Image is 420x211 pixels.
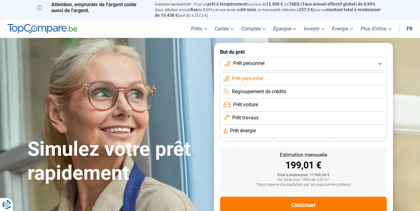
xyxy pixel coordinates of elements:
span: 12.500 € [266,2,283,7]
span: Regroupement de crédits [232,88,286,95]
a: Comptes [238,20,270,38]
span: 30 mois [296,135,310,139]
a: Cartes [211,20,238,38]
div: 199,01 € [225,161,382,170]
span: Prêt personnel [233,60,265,67]
a: Plus d'infos [357,20,395,38]
div: Sur base d'un TAEG de 7,45 %* [225,178,382,182]
a: Énergie [328,20,357,38]
span: fixe [191,7,198,12]
span: Prêt travaux [232,114,259,121]
span: TAEG (Taux annuel effectif global) de 8,99% [289,2,375,7]
p: Exemple représentatif : Pour un tous but de , un (taux débiteur annuel de 8,99%) et une durée de ... [155,2,384,18]
span: Prêt énergie [230,127,256,134]
span: 60 mois [241,7,256,12]
span: Prêt voiture [233,101,258,108]
div: *Sous réserve d'acceptation par les organismes prêteurs [225,183,382,187]
span: Prêt personnel [232,75,263,82]
button: Prêt personnel [220,57,387,71]
span: 24 mois [352,135,366,139]
div: Estimation mensuelle [225,153,382,158]
div: Total à rembourser: 11 940,60 € [225,173,382,177]
span: montant total à rembourser de 15.438 € [155,7,381,18]
a: Prêts [187,20,211,38]
a: Épargne [270,20,300,38]
h1: Simulez votre prêt rapidement [27,137,206,185]
span: prêt à tempérament [207,2,247,7]
a: Investir [300,20,328,38]
span: 36 mois [240,135,254,139]
p: Attention, emprunter de l'argent coûte aussi de l'argent. [37,2,147,13]
a: fr [403,20,416,38]
label: But du prêt [220,49,387,55]
span: 257,3 € [299,7,313,12]
img: TopCompare [7,24,77,34]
